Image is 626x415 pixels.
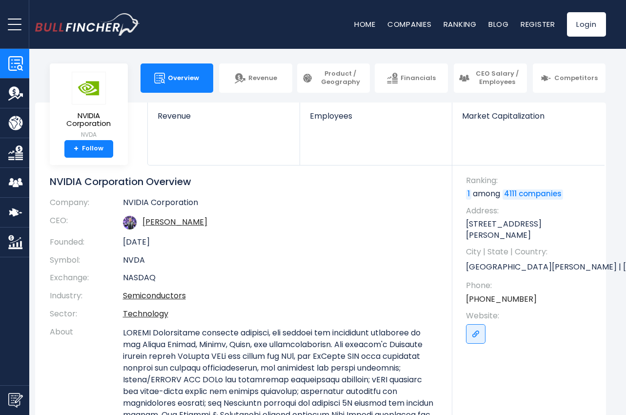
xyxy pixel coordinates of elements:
img: bullfincher logo [35,13,140,36]
a: Companies [387,19,432,29]
td: NVDA [123,251,438,270]
small: NVDA [58,130,120,139]
td: NASDAQ [123,269,438,287]
span: City | State | Country: [466,247,596,257]
td: [DATE] [123,233,438,251]
span: Overview [168,74,199,83]
a: CEO Salary / Employees [454,63,527,93]
th: Industry: [50,287,123,305]
span: Competitors [554,74,598,83]
span: CEO Salary / Employees [472,70,522,86]
span: Revenue [248,74,277,83]
th: Sector: [50,305,123,323]
a: Revenue [148,103,300,137]
a: Technology [123,308,168,319]
th: Founded: [50,233,123,251]
a: Revenue [219,63,292,93]
a: NVIDIA Corporation NVDA [57,71,121,140]
a: Overview [141,63,214,93]
span: Product / Geography [316,70,365,86]
td: NVIDIA Corporation [123,198,438,212]
a: Home [354,19,376,29]
span: NVIDIA Corporation [58,112,120,128]
a: Blog [488,19,509,29]
a: Competitors [533,63,606,93]
a: Employees [300,103,452,137]
a: Market Capitalization [452,103,605,137]
a: ceo [142,216,207,228]
strong: + [74,145,79,153]
span: Revenue [158,111,290,121]
span: Financials [401,74,436,83]
a: Semiconductors [123,290,186,301]
h1: NVIDIA Corporation Overview [50,175,438,188]
a: Login [567,12,606,37]
a: Go to link [466,324,485,344]
a: 1 [466,189,471,199]
span: Address: [466,206,596,216]
img: jensen-huang.jpg [123,216,137,229]
a: 4111 companies [503,189,563,199]
th: CEO: [50,212,123,233]
a: Financials [375,63,448,93]
a: Product / Geography [297,63,370,93]
p: [STREET_ADDRESS][PERSON_NAME] [466,219,596,241]
span: Phone: [466,280,596,291]
a: Ranking [444,19,477,29]
th: Symbol: [50,251,123,270]
span: Market Capitalization [462,111,595,121]
th: Company: [50,198,123,212]
a: +Follow [64,140,113,158]
th: Exchange: [50,269,123,287]
span: Ranking: [466,175,596,186]
p: [GEOGRAPHIC_DATA][PERSON_NAME] | [GEOGRAPHIC_DATA] | US [466,260,596,274]
a: Register [521,19,555,29]
span: Website: [466,311,596,321]
span: Employees [310,111,442,121]
p: among [466,188,596,199]
a: [PHONE_NUMBER] [466,294,537,305]
a: Go to homepage [35,13,140,36]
